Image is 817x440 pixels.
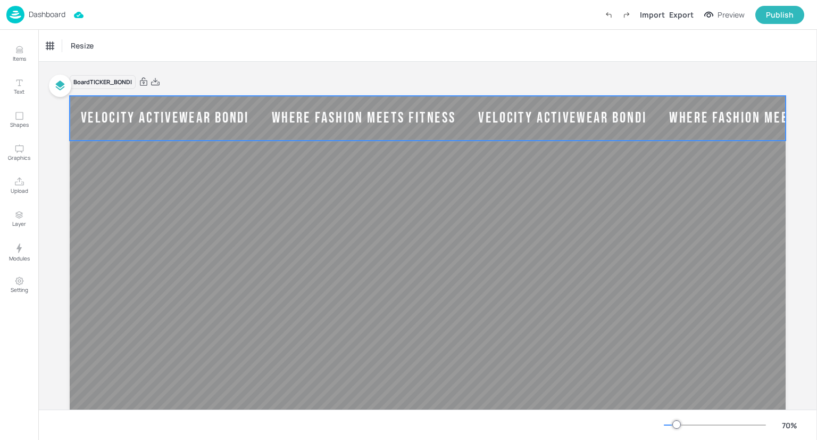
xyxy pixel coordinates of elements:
[70,109,261,128] div: Velocity Activewear Bondi
[698,7,751,23] button: Preview
[69,40,96,51] span: Resize
[467,109,658,128] div: Velocity Activewear Bondi
[261,109,467,128] div: Where Fashion Meets Fitness
[29,11,65,18] p: Dashboard
[755,6,804,24] button: Publish
[6,6,24,23] img: logo-86c26b7e.jpg
[777,420,802,431] div: 70 %
[766,9,794,21] div: Publish
[669,9,694,20] div: Export
[640,9,665,20] div: Import
[599,6,618,24] label: Undo (Ctrl + Z)
[718,9,745,21] div: Preview
[618,6,636,24] label: Redo (Ctrl + Y)
[70,75,136,89] div: Board TICKER_BONDI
